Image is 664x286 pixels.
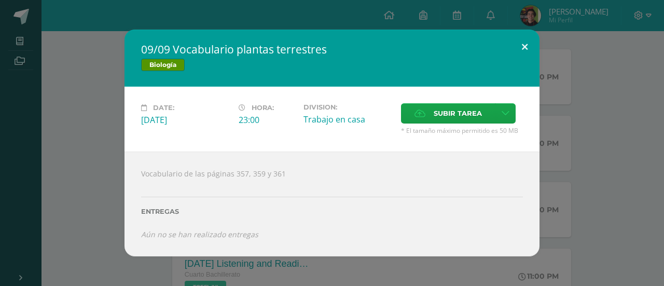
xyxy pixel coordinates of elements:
[510,30,539,65] button: Close (Esc)
[252,104,274,112] span: Hora:
[153,104,174,112] span: Date:
[303,103,393,111] label: Division:
[125,152,539,256] div: Vocabulario de las páginas 357, 359 y 361
[239,114,295,126] div: 23:00
[141,208,523,215] label: Entregas
[141,42,523,57] h2: 09/09 Vocabulario plantas terrestres
[141,59,185,71] span: Biología
[141,229,258,239] i: Aún no se han realizado entregas
[401,126,523,135] span: * El tamaño máximo permitido es 50 MB
[141,114,230,126] div: [DATE]
[303,114,393,125] div: Trabajo en casa
[434,104,482,123] span: Subir tarea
